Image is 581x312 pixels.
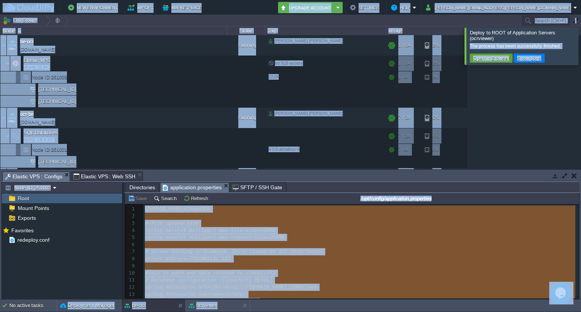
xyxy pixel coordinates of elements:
[31,74,68,80] span: 251003
[1,26,227,35] div: Name
[398,108,410,128] div: 7 / 24
[225,298,257,304] span: OcrPass@123
[10,227,35,233] a: Favorites
[68,3,120,12] button: New Environment
[257,227,260,233] span: =
[125,291,137,298] div: 13
[425,56,449,71] div: 2%
[125,227,137,234] div: 4
[20,38,34,46] a: be-ocr
[260,227,275,233] span: 200MB
[227,108,265,128] div: Running
[16,205,50,212] span: Mount Points
[125,298,137,305] div: 14
[60,302,115,309] button: Deployment Manager
[125,284,137,291] div: 12
[269,147,300,151] span: 9.3.0-almalinux-9
[189,256,231,261] span: [TECHNICAL_ID]
[287,284,290,290] span: :
[186,206,210,212] span: ImageOCR
[186,256,190,261] span: =
[16,195,30,202] a: Root
[23,65,48,70] span: Ubuntu 22.04
[233,183,282,192] span: SFTP / SSH Gate
[7,108,17,128] img: AMDAwAAAACH5BAEAAAAALAAAAAABAAEAAAICRAEAOw==
[470,43,576,49] div: The process has been successfully finished.
[127,3,156,12] button: Import
[23,130,59,136] a: SQL DatabasesMySQL CE 9.3.0
[225,291,245,297] span: ocruser
[227,168,265,188] div: Running
[145,249,323,254] span: # Server binding ([TECHNICAL_ID] = listen on all interfaces)
[350,3,382,12] button: Settings
[37,86,78,92] a: [TECHNICAL_ID]
[25,83,36,95] img: AMDAwAAAACH5BAEAAAAALAAAAAABAAEAAAICRAEAOw==
[398,128,410,144] div: 7 / 24
[269,234,284,240] span: 200MB
[20,71,31,83] img: AMDAwAAAACH5BAEAAAAALAAAAAABAAEAAAICRAEAOw==
[549,282,573,304] iframe: chat widget
[145,284,207,290] span: spring.datasource.url
[31,147,68,153] a: Node ID:251001
[23,57,51,63] span: Elastic VPS
[37,83,78,95] span: [TECHNICAL_ID]
[73,172,136,181] span: Elastic VPS : Web SSH
[5,56,10,71] img: AMDAwAAAACH5BAEAAAAALAAAAAABAAEAAAICRAEAOw==
[23,57,51,63] a: Elastic VPSUbuntu 22.04
[20,156,25,168] img: AMDAwAAAACH5BAEAAAAALAAAAAABAAEAAAICRAEAOw==
[145,277,272,283] span: # Database configuration (CloudJiffy MySQL)
[210,284,222,290] span: jdbc
[189,302,217,309] button: ocrviewer
[154,195,179,202] button: Search
[425,128,449,144] div: 5%
[125,220,137,227] div: 3
[267,38,344,45] div: [PERSON_NAME].[PERSON_NAME]
[398,168,410,188] div: 1 / 32
[10,56,21,71] img: AMDAwAAAACH5BAEAAAAALAAAAAABAAEAAAICRAEAOw==
[20,83,25,95] img: AMDAwAAAACH5BAEAAAAALAAAAAABAAEAAAICRAEAOw==
[125,234,137,241] div: 5
[160,182,229,192] li: /opt/config/application.properties
[470,30,555,41] span: Deploy to ROOT of Application Servers (ocrviewer)
[18,30,21,32] img: AMDAwAAAACH5BAEAAAAALAAAAAABAAEAAAICRAEAOw==
[37,159,78,165] a: [TECHNICAL_ID]
[425,108,449,128] div: 5%
[125,255,137,263] div: 8
[23,137,53,142] span: MySQL CE 9.3.0
[222,298,225,304] span: =
[0,35,6,56] img: AMDAwAAAACH5BAEAAAAALAAAAAABAAEAAAICRAEAOw==
[20,111,34,118] a: ocr-be
[222,284,225,290] span: :
[290,284,317,290] span: 3306/json
[16,71,20,83] img: AMDAwAAAACH5BAEAAAAALAAAAAABAAEAAAICRAEAOw==
[5,128,10,144] img: AMDAwAAAACH5BAEAAAAALAAAAAABAAEAAAICRAEAOw==
[269,61,303,65] span: no SLB access
[16,215,37,221] a: Exports
[0,168,6,188] img: AMDAwAAAACH5BAEAAAAALAAAAAABAAEAAAICRAEAOw==
[37,156,78,168] span: [TECHNICAL_ID]
[145,298,222,304] span: spring.datasource.password
[239,284,242,290] span: :
[5,184,53,191] button: Node ID: 251003
[32,147,51,153] span: Node ID:
[471,55,511,62] button: Open in Browser
[398,56,410,71] div: 1 / 64
[16,236,51,243] a: redeploy.conf
[7,35,17,56] img: AMDAwAAAACH5BAEAAAAALAAAAAABAAEAAAICRAEAOw==
[145,206,183,212] span: [DOMAIN_NAME]
[125,270,137,277] div: 10
[5,172,62,181] span: Elastic VPS : Configs
[225,284,239,290] span: mysql
[25,96,36,107] img: AMDAwAAAACH5BAEAAAAALAAAAAABAAEAAAICRAEAOw==
[20,96,25,107] img: AMDAwAAAACH5BAEAAAAALAAAAAABAAEAAAICRAEAOw==
[145,291,222,297] span: spring.datasource.username
[145,227,257,233] span: spring.servlet.multipart.max-file-size
[163,183,222,192] span: application.properties
[242,284,287,290] span: //[DOMAIN_NAME]
[398,71,409,83] div: 1 / 64
[16,144,20,156] img: AMDAwAAAACH5BAEAAAAALAAAAAABAAEAAAICRAEAOw==
[515,55,544,62] button: Show Logs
